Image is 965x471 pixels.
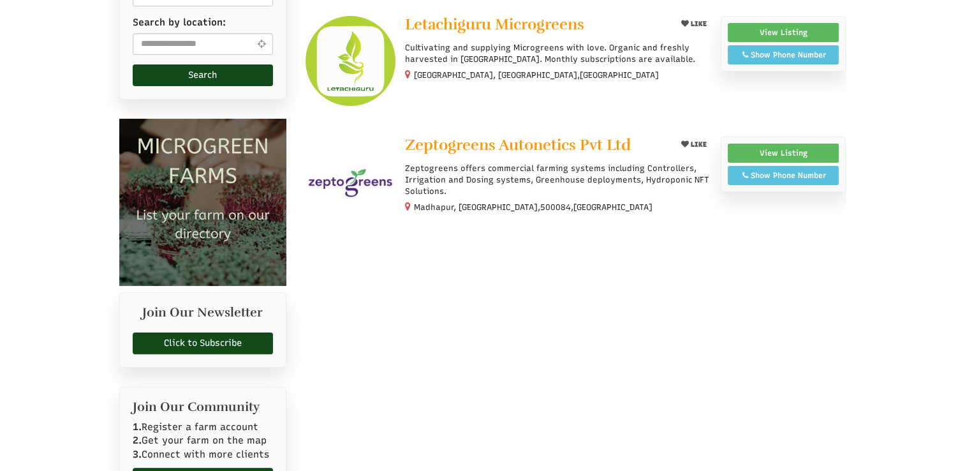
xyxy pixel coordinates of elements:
div: Show Phone Number [735,170,832,181]
label: Search by location: [133,16,226,29]
p: Register a farm account Get your farm on the map Connect with more clients [133,421,274,461]
span: 500084 [540,202,571,213]
a: Letachiguru Microgreens [405,16,666,36]
h2: Join Our Community [133,400,274,414]
p: Zeptogreens offers commercial farming systems including Controllers, Irrigation and Dosing system... [405,163,711,198]
small: [GEOGRAPHIC_DATA], [GEOGRAPHIC_DATA], [414,70,659,80]
a: Zeptogreens Autonetics Pvt Ltd [405,137,666,156]
button: Search [133,64,274,86]
a: View Listing [728,23,839,42]
div: Show Phone Number [735,49,832,61]
span: LIKE [689,140,707,149]
button: LIKE [677,16,711,32]
i: Use Current Location [254,39,269,49]
p: Cultivating and supplying Microgreens with love. Organic and freshly harvested in [GEOGRAPHIC_DAT... [405,42,711,65]
b: 1. [133,421,142,433]
span: [GEOGRAPHIC_DATA] [573,202,652,213]
span: Letachiguru Microgreens [405,15,584,34]
span: Zeptogreens Autonetics Pvt Ltd [405,135,631,154]
span: [GEOGRAPHIC_DATA] [580,70,659,81]
b: 2. [133,435,142,446]
img: Letachiguru Microgreens [306,16,395,106]
button: LIKE [677,137,711,153]
img: Microgreen Farms list your microgreen farm today [119,119,287,287]
a: Click to Subscribe [133,333,274,354]
img: Zeptogreens Autonetics Pvt Ltd [306,137,395,227]
b: 3. [133,449,142,460]
a: View Listing [728,144,839,163]
h2: Join Our Newsletter [133,306,274,326]
small: Madhapur, [GEOGRAPHIC_DATA], , [414,202,652,212]
span: LIKE [689,20,707,28]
